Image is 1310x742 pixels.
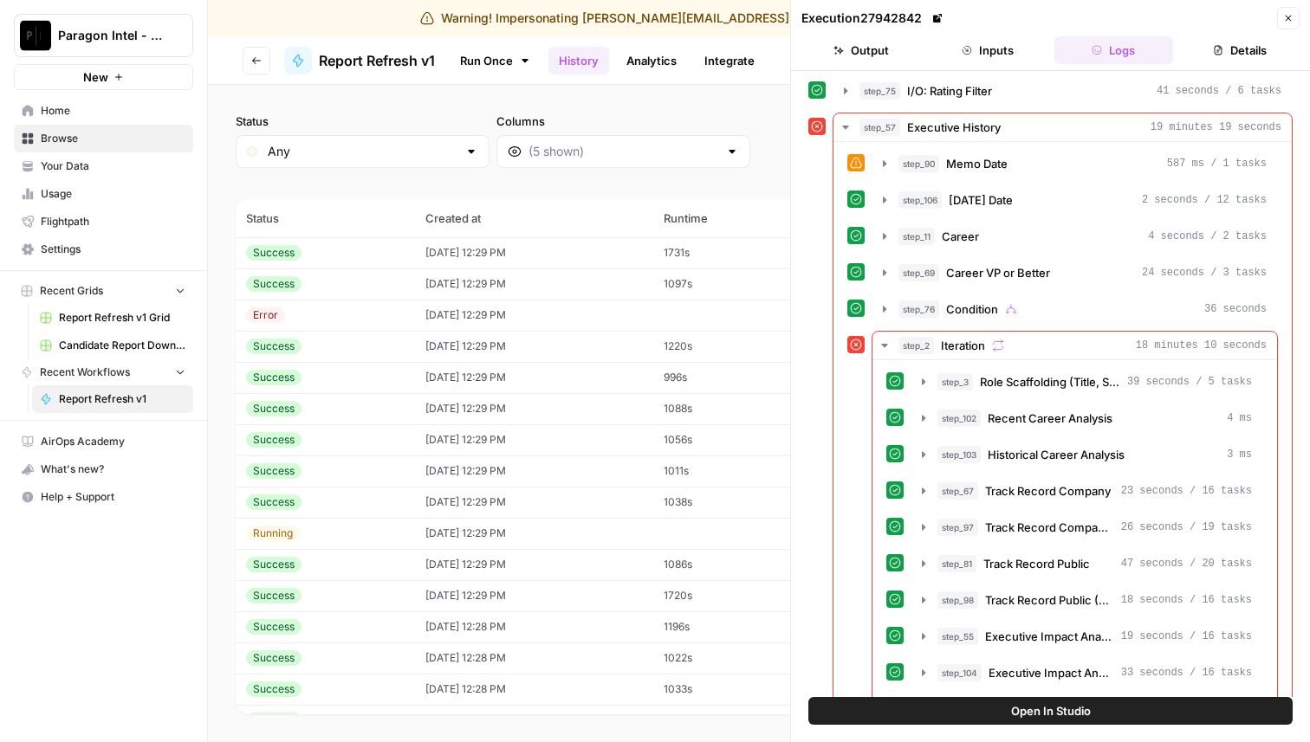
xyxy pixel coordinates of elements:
[548,47,609,74] a: History
[246,557,302,572] div: Success
[14,455,193,483] button: What's new?
[937,628,978,645] span: step_55
[14,483,193,511] button: Help + Support
[246,494,302,510] div: Success
[872,223,1277,250] button: 4 seconds / 2 tasks
[911,404,1262,432] button: 4 ms
[898,300,939,318] span: step_76
[496,113,750,130] label: Columns
[1204,301,1267,317] span: 36 seconds
[801,36,921,64] button: Output
[653,393,806,424] td: 1088s
[14,180,193,208] a: Usage
[41,158,185,174] span: Your Data
[653,487,806,518] td: 1038s
[41,214,185,229] span: Flightpath
[1136,338,1267,353] span: 18 minutes 10 seconds
[653,237,806,268] td: 1731s
[32,332,193,359] a: Candidate Report Download Sheet
[1180,36,1300,64] button: Details
[941,337,985,354] span: Iteration
[415,611,653,642] td: [DATE] 12:28 PM
[946,155,1008,172] span: Memo Date
[529,143,718,160] input: (5 shown)
[859,82,900,100] span: step_75
[415,424,653,455] td: [DATE] 12:29 PM
[14,14,193,57] button: Workspace: Paragon Intel - Bill / Ty / Colby R&D
[415,199,653,237] th: Created at
[949,191,1013,209] span: [DATE] Date
[911,623,1262,650] button: 19 seconds / 16 tasks
[985,519,1114,536] span: Track Record Company (Historical)
[911,368,1262,396] button: 39 seconds / 5 tasks
[946,300,998,318] span: Condition
[653,642,806,674] td: 1022s
[946,264,1050,281] span: Career VP or Better
[415,549,653,580] td: [DATE] 12:29 PM
[14,428,193,455] a: AirOps Academy
[898,191,942,209] span: step_106
[653,362,806,393] td: 996s
[928,36,1047,64] button: Inputs
[985,482,1111,500] span: Track Record Company
[833,77,1292,105] button: 41 seconds / 6 tasks
[420,10,891,27] div: Warning! Impersonating [PERSON_NAME][EMAIL_ADDRESS][DOMAIN_NAME]
[911,513,1262,541] button: 26 seconds / 19 tasks
[59,310,185,326] span: Report Refresh v1 Grid
[246,307,285,323] div: Error
[911,659,1262,687] button: 33 seconds / 16 tasks
[911,586,1262,614] button: 18 seconds / 16 tasks
[801,10,946,27] div: Execution 27942842
[859,119,900,136] span: step_57
[937,482,978,500] span: step_67
[911,477,1262,505] button: 23 seconds / 16 tasks
[1127,374,1252,390] span: 39 seconds / 5 tasks
[246,339,302,354] div: Success
[872,150,1277,177] button: 587 ms / 1 tasks
[653,199,806,237] th: Runtime
[14,125,193,152] a: Browse
[653,331,806,362] td: 1220s
[1151,119,1281,135] span: 19 minutes 19 seconds
[937,446,981,463] span: step_103
[41,186,185,202] span: Usage
[911,550,1262,577] button: 47 seconds / 20 tasks
[653,455,806,487] td: 1011s
[284,47,435,74] a: Report Refresh v1
[32,385,193,413] a: Report Refresh v1
[40,365,130,380] span: Recent Workflows
[937,591,978,609] span: step_98
[415,705,653,736] td: [DATE] 12:28 PM
[246,588,302,603] div: Success
[980,373,1120,390] span: Role Scaffolding (Title, Scope, Dates
[937,519,978,536] span: step_97
[653,424,806,455] td: 1056s
[415,268,653,300] td: [DATE] 12:29 PM
[59,338,185,353] span: Candidate Report Download Sheet
[14,359,193,385] button: Recent Workflows
[872,332,1277,359] button: 18 minutes 10 seconds
[937,410,981,427] span: step_102
[937,373,973,390] span: step_3
[14,97,193,125] a: Home
[653,580,806,611] td: 1720s
[872,186,1277,214] button: 2 seconds / 12 tasks
[415,393,653,424] td: [DATE] 12:29 PM
[1148,229,1267,244] span: 4 seconds / 2 tasks
[1121,629,1252,644] span: 19 seconds / 16 tasks
[83,68,108,86] span: New
[653,549,806,580] td: 1086s
[808,697,1293,725] button: Open In Studio
[15,456,192,482] div: What's new?
[937,664,982,681] span: step_104
[415,362,653,393] td: [DATE] 12:29 PM
[268,143,457,160] input: Any
[616,47,687,74] a: Analytics
[415,674,653,705] td: [DATE] 12:28 PM
[872,295,1277,323] button: 36 seconds
[898,264,939,281] span: step_69
[1121,483,1252,499] span: 23 seconds / 16 tasks
[246,463,302,479] div: Success
[246,245,302,261] div: Success
[985,591,1114,609] span: Track Record Public (Historical)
